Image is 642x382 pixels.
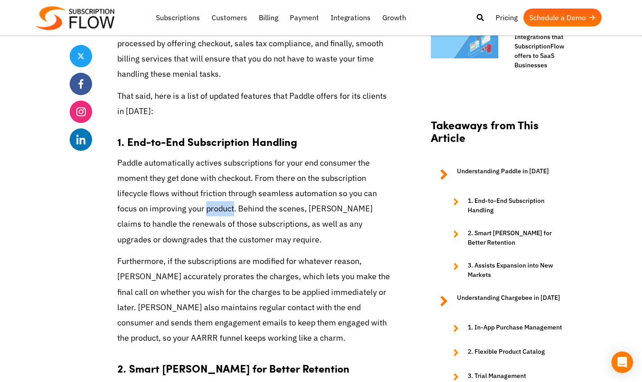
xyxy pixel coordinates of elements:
h3: 2. Smart [PERSON_NAME] for Better Retention [117,352,394,375]
img: Subscriptionflow [36,6,115,30]
p: Paddle automatically actives subscriptions for your end consumer the moment they get done with ch... [117,155,394,247]
a: 1. End-to-End Subscription Handling [444,196,564,215]
a: Integrations [325,9,376,26]
a: Schedule a Demo [523,9,602,26]
p: That said, here is a list of updated features that Paddle offers for its clients in [DATE]: [117,88,394,119]
a: 3. Trial Management [444,371,564,382]
img: VARIETY-OF-INTEGRATIONS-THAT-SUBSCRIPTIONFLOW-OFFERS-TO-SAAS-BUSINESSES [431,13,498,58]
a: Customers [206,9,253,26]
a: Subscriptions [150,9,206,26]
a: An Incredible Variety of Integrations that SubscriptionFlow offers to SaaS Businesses [505,13,564,70]
a: Growth [376,9,412,26]
a: 3. Assists Expansion into New Markets [444,261,564,280]
h3: 1. End-to-End Subscription Handling [117,126,394,148]
a: Pricing [490,9,523,26]
a: Understanding Chargebee in [DATE] [431,293,564,309]
a: Understanding Paddle in [DATE] [431,167,564,183]
a: 2. Flexible Product Catalog [444,347,564,358]
a: Billing [253,9,284,26]
a: Payment [284,9,325,26]
h2: Takeaways from This Article [431,119,564,154]
a: 2. Smart [PERSON_NAME] for Better Retention [444,228,564,247]
div: Open Intercom Messenger [611,351,633,373]
p: Furthermore, if the subscriptions are modified for whatever reason, [PERSON_NAME] accurately pror... [117,254,394,346]
a: 1. In-App Purchase Management [444,323,564,334]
